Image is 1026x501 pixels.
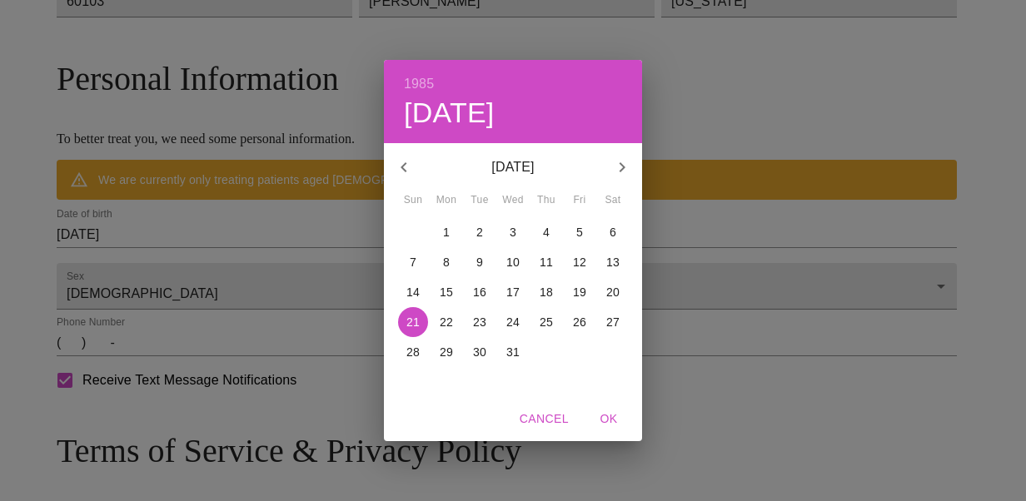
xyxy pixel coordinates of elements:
[431,247,461,277] button: 8
[573,314,586,330] p: 26
[540,284,553,300] p: 18
[431,217,461,247] button: 1
[440,284,453,300] p: 15
[431,192,461,209] span: Mon
[610,224,616,241] p: 6
[598,307,628,337] button: 27
[398,247,428,277] button: 7
[506,344,520,360] p: 31
[431,277,461,307] button: 15
[540,254,553,270] p: 11
[498,192,528,209] span: Wed
[565,217,595,247] button: 5
[576,224,583,241] p: 5
[476,254,483,270] p: 9
[404,72,434,96] button: 1985
[513,404,575,434] button: Cancel
[465,247,495,277] button: 9
[406,284,420,300] p: 14
[498,217,528,247] button: 3
[398,192,428,209] span: Sun
[443,254,450,270] p: 8
[531,247,561,277] button: 11
[506,254,520,270] p: 10
[431,337,461,367] button: 29
[431,307,461,337] button: 22
[498,277,528,307] button: 17
[498,307,528,337] button: 24
[598,217,628,247] button: 6
[398,307,428,337] button: 21
[398,277,428,307] button: 14
[476,224,483,241] p: 2
[606,254,620,270] p: 13
[473,344,486,360] p: 30
[398,337,428,367] button: 28
[531,307,561,337] button: 25
[465,277,495,307] button: 16
[465,192,495,209] span: Tue
[598,247,628,277] button: 13
[531,277,561,307] button: 18
[543,224,550,241] p: 4
[520,409,569,429] span: Cancel
[598,192,628,209] span: Sat
[510,224,516,241] p: 3
[406,314,420,330] p: 21
[565,192,595,209] span: Fri
[565,307,595,337] button: 26
[404,96,495,131] button: [DATE]
[606,284,620,300] p: 20
[498,337,528,367] button: 31
[589,409,629,429] span: OK
[565,277,595,307] button: 19
[582,404,635,434] button: OK
[424,157,602,177] p: [DATE]
[406,344,420,360] p: 28
[565,247,595,277] button: 12
[506,284,520,300] p: 17
[531,192,561,209] span: Thu
[410,254,416,270] p: 7
[498,247,528,277] button: 10
[540,314,553,330] p: 25
[598,277,628,307] button: 20
[440,344,453,360] p: 29
[531,217,561,247] button: 4
[473,314,486,330] p: 23
[465,307,495,337] button: 23
[440,314,453,330] p: 22
[465,337,495,367] button: 30
[573,254,586,270] p: 12
[606,314,620,330] p: 27
[573,284,586,300] p: 19
[473,284,486,300] p: 16
[506,314,520,330] p: 24
[443,224,450,241] p: 1
[465,217,495,247] button: 2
